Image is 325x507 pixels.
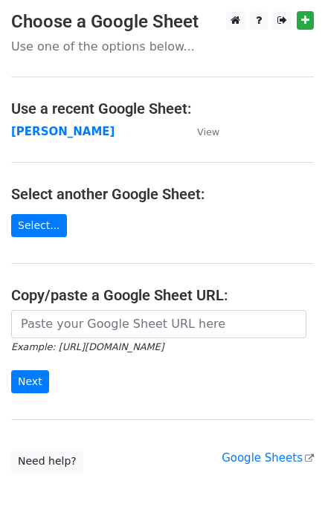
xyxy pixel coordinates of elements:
a: View [182,125,219,138]
input: Paste your Google Sheet URL here [11,310,306,338]
a: Select... [11,214,67,237]
input: Next [11,370,49,393]
a: Google Sheets [222,451,314,465]
h4: Select another Google Sheet: [11,185,314,203]
small: Example: [URL][DOMAIN_NAME] [11,341,164,352]
a: Need help? [11,450,83,473]
small: View [197,126,219,138]
p: Use one of the options below... [11,39,314,54]
h4: Use a recent Google Sheet: [11,100,314,117]
h4: Copy/paste a Google Sheet URL: [11,286,314,304]
a: [PERSON_NAME] [11,125,115,138]
h3: Choose a Google Sheet [11,11,314,33]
